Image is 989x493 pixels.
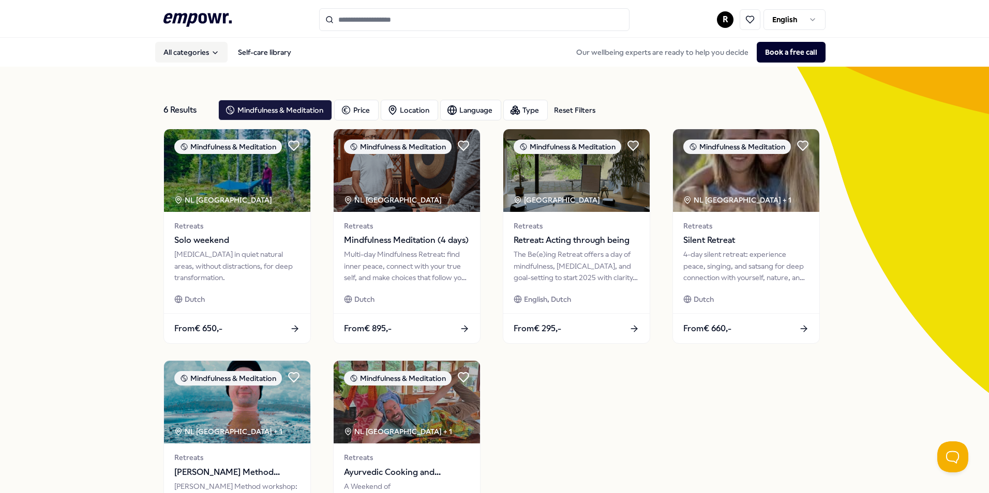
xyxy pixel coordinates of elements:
span: Mindfulness Meditation (4 days) [344,234,470,247]
button: Price [334,100,379,120]
span: From € 895,- [344,322,392,335]
iframe: Help Scout Beacon - Open [937,441,968,472]
img: package image [164,361,310,443]
span: Retreats [344,220,470,232]
span: Ayurvedic Cooking and Meditation Weekend [344,466,470,479]
span: Dutch [354,294,374,305]
button: Type [503,100,548,120]
span: Solo weekend [174,234,300,247]
button: Book a free call [757,42,826,63]
div: Mindfulness & Meditation [174,140,282,154]
button: All categories [155,42,228,63]
a: package imageMindfulness & MeditationNL [GEOGRAPHIC_DATA] RetreatsSolo weekend[MEDICAL_DATA] in q... [163,129,311,344]
img: package image [334,361,480,443]
span: Dutch [694,294,714,305]
a: package imageMindfulness & MeditationNL [GEOGRAPHIC_DATA] RetreatsMindfulness Meditation (4 days)... [333,129,481,344]
div: [MEDICAL_DATA] in quiet natural areas, without distractions, for deep transformation. [174,249,300,283]
span: From € 295,- [514,322,561,335]
span: Retreats [174,220,300,232]
div: NL [GEOGRAPHIC_DATA] [344,194,443,206]
div: 4-day silent retreat: experience peace, singing, and satsang for deep connection with yourself, n... [683,249,809,283]
div: NL [GEOGRAPHIC_DATA] + 1 [683,194,791,206]
span: Retreats [344,452,470,463]
a: package imageMindfulness & Meditation[GEOGRAPHIC_DATA] RetreatsRetreat: Acting through beingThe B... [503,129,650,344]
span: From € 660,- [683,322,731,335]
button: Language [440,100,501,120]
img: package image [503,129,650,212]
div: Mindfulness & Meditation [683,140,791,154]
span: Dutch [185,294,205,305]
div: Mindfulness & Meditation [344,140,452,154]
nav: Main [155,42,299,63]
img: package image [164,129,310,212]
button: R [717,11,733,28]
div: NL [GEOGRAPHIC_DATA] [174,194,274,206]
img: package image [334,129,480,212]
span: Silent Retreat [683,234,809,247]
img: package image [673,129,819,212]
span: Retreats [514,220,639,232]
span: Retreats [174,452,300,463]
a: package imageMindfulness & MeditationNL [GEOGRAPHIC_DATA] + 1RetreatsSilent Retreat4-day silent r... [672,129,820,344]
span: [PERSON_NAME] Method Workshop [174,466,300,479]
div: Multi-day Mindfulness Retreat: find inner peace, connect with your true self, and make choices th... [344,249,470,283]
button: Location [381,100,438,120]
div: NL [GEOGRAPHIC_DATA] + 1 [174,426,282,437]
span: English, Dutch [524,294,571,305]
span: From € 650,- [174,322,222,335]
span: Retreat: Acting through being [514,234,639,247]
a: Self-care library [230,42,299,63]
div: [GEOGRAPHIC_DATA] [514,194,602,206]
input: Search for products, categories or subcategories [319,8,630,31]
div: Mindfulness & Meditation [344,371,452,386]
div: NL [GEOGRAPHIC_DATA] + 1 [344,426,452,437]
div: Mindfulness & Meditation [174,371,282,386]
div: Mindfulness & Meditation [514,140,621,154]
div: The Be(e)ing Retreat offers a day of mindfulness, [MEDICAL_DATA], and goal-setting to start 2025 ... [514,249,639,283]
span: Retreats [683,220,809,232]
button: Mindfulness & Meditation [218,100,332,120]
div: 6 Results [163,100,210,120]
div: Our wellbeing experts are ready to help you decide [568,42,826,63]
div: Reset Filters [554,104,595,116]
